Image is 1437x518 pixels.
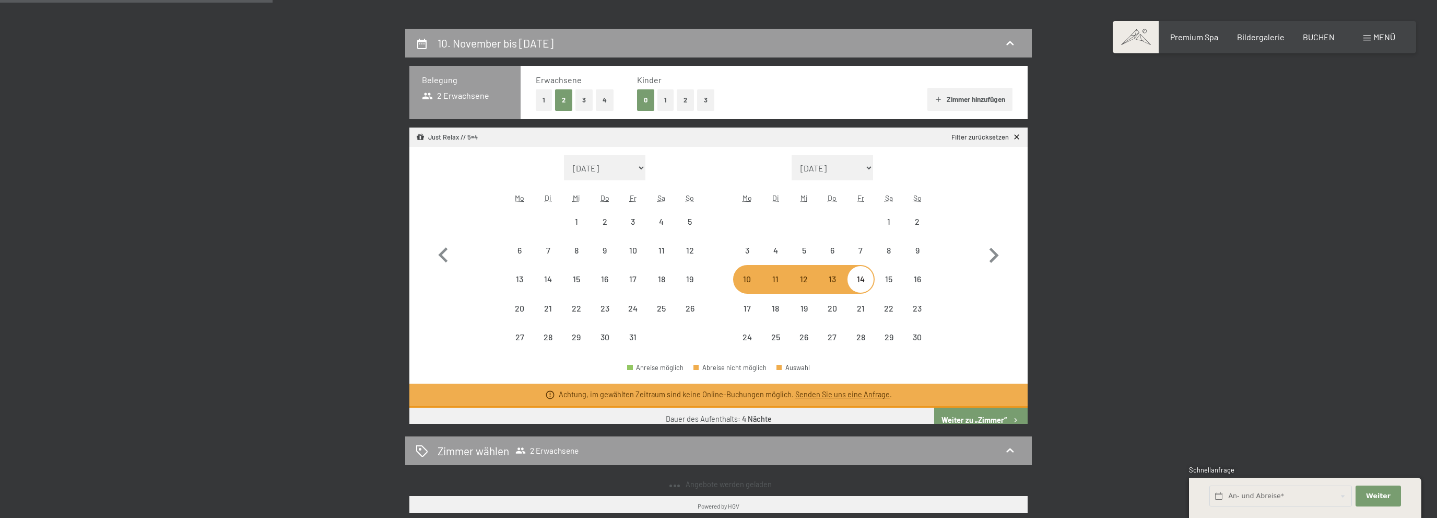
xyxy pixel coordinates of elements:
[505,294,534,323] div: Anreise nicht möglich
[591,236,619,264] div: Anreise nicht möglich
[790,236,818,264] div: Anreise nicht möglich
[733,236,761,264] div: Anreise nicht möglich
[677,304,703,330] div: 26
[620,217,646,244] div: 3
[575,89,593,111] button: 3
[847,275,874,301] div: 14
[733,265,761,293] div: Anreise nicht möglich
[1303,32,1335,42] a: BUCHEN
[791,333,817,359] div: 26
[649,217,675,244] div: 4
[904,275,930,301] div: 16
[875,265,903,293] div: Sat Nov 15 2025
[847,304,874,330] div: 21
[697,89,714,111] button: 3
[619,208,647,236] div: Anreise nicht möglich
[876,333,902,359] div: 29
[559,389,892,400] div: Achtung, im gewählten Zeitraum sind keine Online-Buchungen möglich. .
[563,246,590,272] div: 8
[505,265,534,293] div: Mon Oct 13 2025
[734,275,760,301] div: 10
[563,217,590,244] div: 1
[733,265,761,293] div: Mon Nov 10 2025
[637,89,654,111] button: 0
[904,246,930,272] div: 9
[591,294,619,323] div: Anreise nicht möglich
[505,294,534,323] div: Mon Oct 20 2025
[438,443,509,458] h2: Zimmer wählen
[535,304,561,330] div: 21
[676,265,704,293] div: Anreise nicht möglich
[535,333,561,359] div: 28
[591,323,619,351] div: Thu Oct 30 2025
[619,265,647,293] div: Anreise nicht möglich
[761,294,790,323] div: Anreise nicht möglich
[563,275,590,301] div: 15
[790,265,818,293] div: Wed Nov 12 2025
[876,246,902,272] div: 8
[875,265,903,293] div: Anreise nicht möglich
[591,208,619,236] div: Thu Oct 02 2025
[790,323,818,351] div: Wed Nov 26 2025
[818,323,846,351] div: Thu Nov 27 2025
[742,415,772,423] b: 4 Nächte
[743,193,752,202] abbr: Montag
[818,236,846,264] div: Thu Nov 06 2025
[903,208,932,236] div: Sun Nov 02 2025
[596,89,614,111] button: 4
[591,265,619,293] div: Anreise nicht möglich
[818,323,846,351] div: Anreise nicht möglich
[733,323,761,351] div: Mon Nov 24 2025
[619,208,647,236] div: Fri Oct 03 2025
[790,265,818,293] div: Anreise nicht möglich
[761,294,790,323] div: Tue Nov 18 2025
[800,193,808,202] abbr: Mittwoch
[761,265,790,293] div: Anreise nicht möglich
[1366,491,1391,501] span: Weiter
[620,304,646,330] div: 24
[562,323,591,351] div: Anreise nicht möglich
[647,294,676,323] div: Anreise nicht möglich
[647,236,676,264] div: Sat Oct 11 2025
[507,333,533,359] div: 27
[422,90,489,101] span: 2 Erwachsene
[600,193,609,202] abbr: Donnerstag
[677,89,694,111] button: 2
[562,208,591,236] div: Wed Oct 01 2025
[647,208,676,236] div: Sat Oct 04 2025
[507,304,533,330] div: 20
[507,246,533,272] div: 6
[677,217,703,244] div: 5
[592,217,618,244] div: 2
[876,275,902,301] div: 15
[819,333,845,359] div: 27
[630,193,637,202] abbr: Freitag
[903,265,932,293] div: Anreise nicht möglich
[846,265,875,293] div: Fri Nov 14 2025
[903,294,932,323] div: Anreise nicht möglich
[563,333,590,359] div: 29
[620,333,646,359] div: 31
[875,208,903,236] div: Anreise nicht möglich
[619,294,647,323] div: Anreise nicht möglich
[536,89,552,111] button: 1
[647,265,676,293] div: Anreise nicht möglich
[676,208,704,236] div: Anreise nicht möglich
[505,236,534,264] div: Mon Oct 06 2025
[776,364,810,371] div: Auswahl
[819,275,845,301] div: 13
[676,294,704,323] div: Sun Oct 26 2025
[913,193,922,202] abbr: Sonntag
[428,155,458,352] button: Vorheriger Monat
[790,294,818,323] div: Wed Nov 19 2025
[534,236,562,264] div: Anreise nicht möglich
[790,294,818,323] div: Anreise nicht möglich
[693,364,767,371] div: Abreise nicht möglich
[507,275,533,301] div: 13
[562,236,591,264] div: Wed Oct 08 2025
[665,479,771,490] div: Angebote werden geladen
[1237,32,1285,42] a: Bildergalerie
[1189,466,1234,474] span: Schnellanfrage
[876,217,902,244] div: 1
